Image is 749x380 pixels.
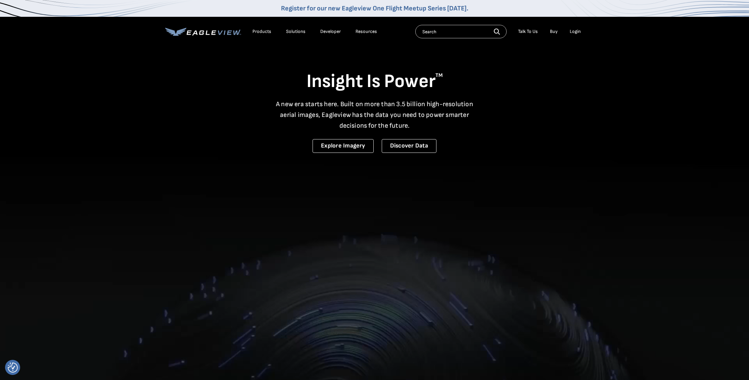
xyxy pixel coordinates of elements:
a: Discover Data [382,139,436,153]
input: Search [415,25,507,38]
div: Login [570,29,581,35]
div: Products [252,29,271,35]
div: Solutions [286,29,306,35]
img: Revisit consent button [8,363,18,373]
a: Developer [320,29,341,35]
p: A new era starts here. Built on more than 3.5 billion high-resolution aerial images, Eagleview ha... [272,99,477,131]
div: Talk To Us [518,29,538,35]
a: Explore Imagery [313,139,374,153]
a: Register for our new Eagleview One Flight Meetup Series [DATE]. [281,4,468,12]
a: Buy [550,29,558,35]
div: Resources [356,29,377,35]
button: Consent Preferences [8,363,18,373]
h1: Insight Is Power [165,70,584,93]
sup: TM [435,72,443,79]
